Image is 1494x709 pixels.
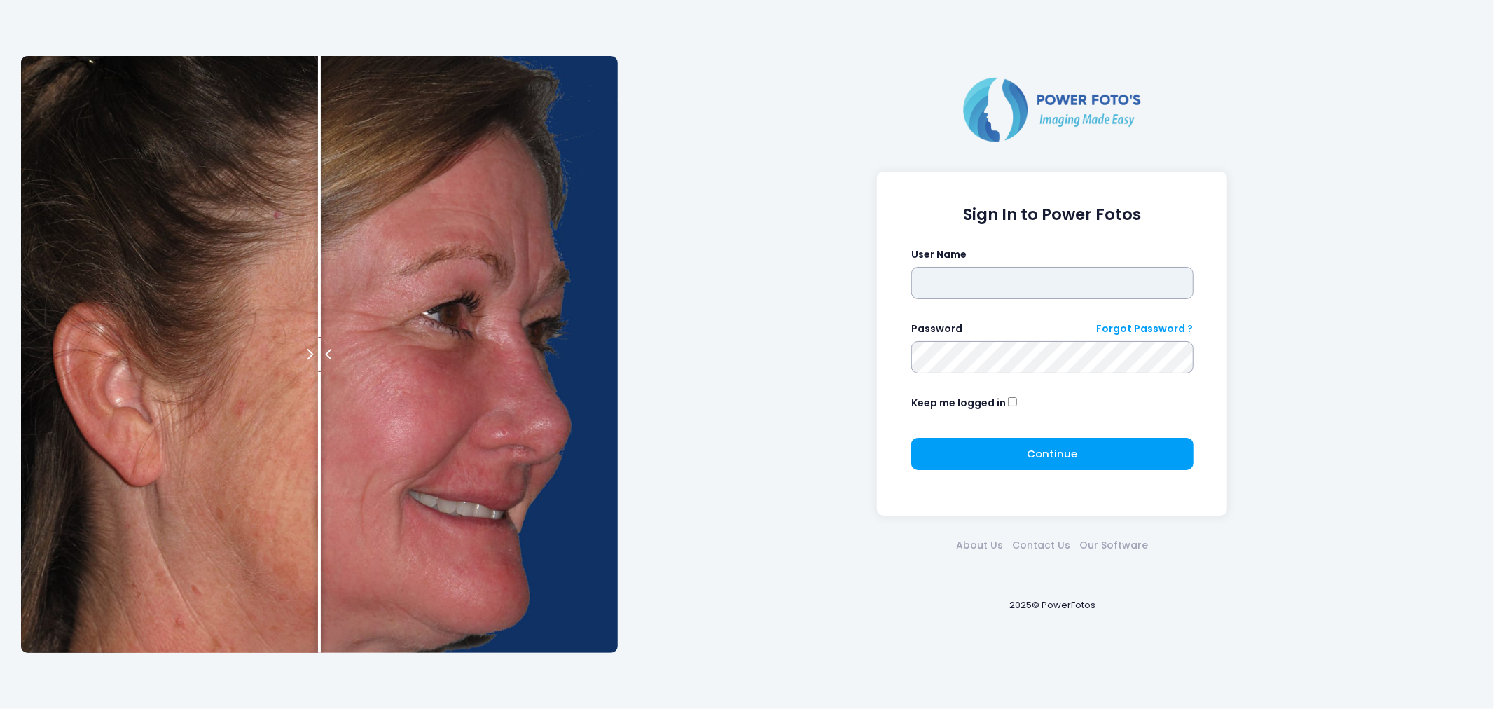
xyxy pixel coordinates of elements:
[1027,446,1077,461] span: Continue
[911,247,967,262] label: User Name
[1008,538,1075,553] a: Contact Us
[1075,538,1153,553] a: Our Software
[911,438,1194,470] button: Continue
[952,538,1008,553] a: About Us
[1097,322,1194,336] a: Forgot Password ?
[911,205,1194,224] h1: Sign In to Power Fotos
[911,322,962,336] label: Password
[911,396,1006,411] label: Keep me logged in
[632,576,1473,635] div: 2025© PowerFotos
[957,74,1147,144] img: Logo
